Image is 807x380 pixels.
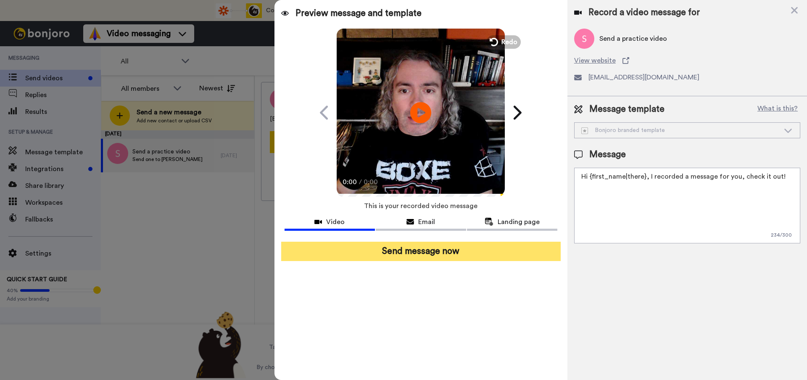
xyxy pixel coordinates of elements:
span: This is your recorded video message [364,197,477,215]
button: Send message now [281,242,561,261]
span: Email [418,217,435,227]
div: Bonjoro branded template [581,126,780,135]
span: Message [589,148,626,161]
span: 0:00 [364,177,378,187]
span: 0:00 [343,177,357,187]
button: What is this? [755,103,800,116]
span: Video [326,217,345,227]
span: Message template [589,103,665,116]
span: [EMAIL_ADDRESS][DOMAIN_NAME] [588,72,699,82]
span: Landing page [498,217,540,227]
img: demo-template.svg [581,127,588,134]
span: / [359,177,362,187]
textarea: Hi {first_name|there}, I recorded a message for you, check it out! [574,168,800,243]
